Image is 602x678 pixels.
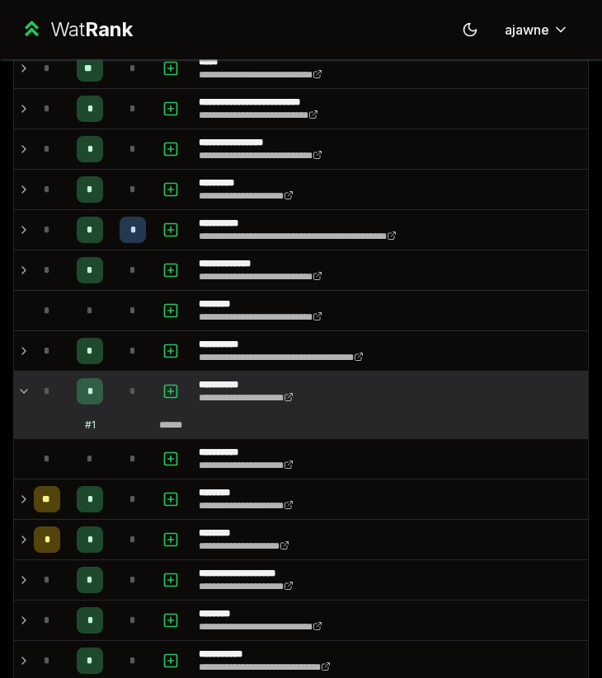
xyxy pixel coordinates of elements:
[491,15,582,44] button: ajawne
[85,418,96,432] div: # 1
[20,16,133,43] a: WatRank
[505,20,549,40] span: ajawne
[50,16,133,43] div: Wat
[85,17,133,41] span: Rank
